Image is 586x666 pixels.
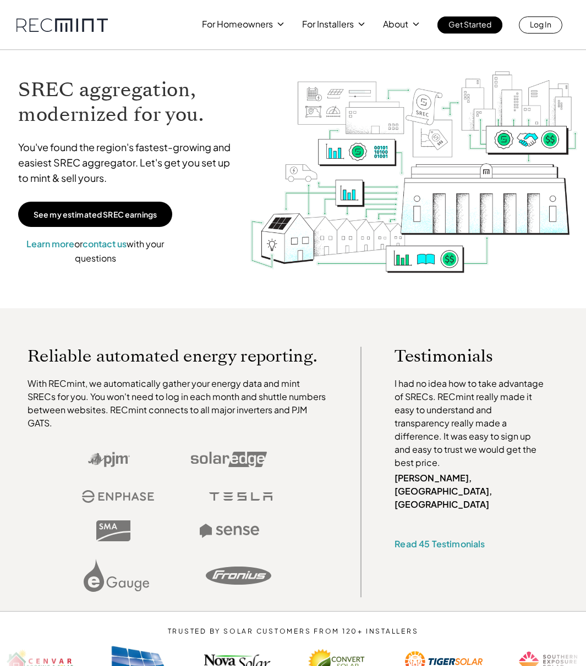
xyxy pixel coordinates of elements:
p: For Homeowners [202,16,273,32]
p: Reliable automated energy reporting. [28,347,327,366]
h1: SREC aggregation, modernized for you. [18,77,238,127]
p: I had no idea how to take advantage of SRECs. RECmint really made it easy to understand and trans... [395,377,545,469]
a: Read 45 Testimonials [395,538,485,550]
a: contact us [83,238,127,249]
p: Get Started [448,16,491,32]
p: or with your questions [18,237,172,265]
a: See my estimated SREC earnings [18,202,172,227]
p: You've found the region's fastest-growing and easiest SREC aggregator. Let's get you set up to mi... [18,140,238,186]
p: See my estimated SREC earnings [34,209,157,219]
a: Get Started [437,16,502,34]
img: RECmint value cycle [249,44,579,308]
p: About [383,16,408,32]
p: For Installers [302,16,354,32]
p: [PERSON_NAME], [GEOGRAPHIC_DATA], [GEOGRAPHIC_DATA] [395,471,545,511]
a: Log In [519,16,562,34]
p: TRUSTED BY SOLAR CUSTOMERS FROM 120+ INSTALLERS [134,628,452,635]
p: Log In [530,16,551,32]
p: Testimonials [395,347,545,366]
a: Learn more [26,238,74,249]
p: With RECmint, we automatically gather your energy data and mint SRECs for you. You won't need to ... [28,377,327,430]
